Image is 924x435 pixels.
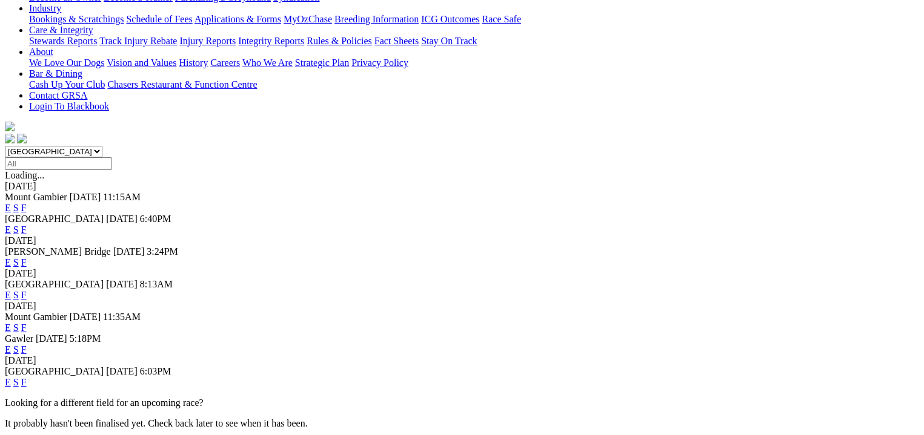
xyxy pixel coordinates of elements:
a: Stay On Track [421,36,477,46]
span: [DATE] [106,366,138,376]
div: [DATE] [5,355,919,366]
a: MyOzChase [284,14,332,24]
a: E [5,290,11,300]
a: Fact Sheets [374,36,419,46]
a: Contact GRSA [29,90,87,100]
a: S [13,344,19,355]
div: About [29,57,919,68]
span: 11:35AM [103,312,141,322]
a: S [13,203,19,213]
a: E [5,224,11,235]
a: E [5,322,11,333]
a: F [21,377,27,387]
span: [DATE] [106,279,138,289]
a: Industry [29,3,61,13]
div: [DATE] [5,181,919,192]
p: Looking for a different field for an upcoming race? [5,397,919,408]
a: F [21,322,27,333]
span: [DATE] [36,333,67,344]
partial: It probably hasn't been finalised yet. Check back later to see when it has been. [5,418,308,428]
div: Bar & Dining [29,79,919,90]
a: S [13,290,19,300]
a: About [29,47,53,57]
a: Vision and Values [107,57,176,68]
a: Track Injury Rebate [99,36,177,46]
a: Schedule of Fees [126,14,192,24]
div: [DATE] [5,268,919,279]
span: 5:18PM [70,333,101,344]
div: [DATE] [5,235,919,246]
a: Stewards Reports [29,36,97,46]
a: F [21,203,27,213]
span: Loading... [5,170,44,180]
a: S [13,224,19,235]
span: 8:13AM [140,279,173,289]
span: [GEOGRAPHIC_DATA] [5,214,104,224]
span: 6:03PM [140,366,171,376]
img: twitter.svg [17,134,27,143]
span: 3:24PM [147,246,178,257]
a: Care & Integrity [29,25,93,35]
span: [DATE] [113,246,145,257]
div: Care & Integrity [29,36,919,47]
a: Privacy Policy [351,57,408,68]
a: Bookings & Scratchings [29,14,124,24]
a: Injury Reports [179,36,236,46]
a: Who We Are [242,57,293,68]
a: Integrity Reports [238,36,304,46]
img: facebook.svg [5,134,15,143]
span: [GEOGRAPHIC_DATA] [5,279,104,289]
a: S [13,257,19,267]
a: Rules & Policies [307,36,372,46]
a: Race Safe [482,14,520,24]
span: [DATE] [70,312,101,322]
a: Login To Blackbook [29,101,109,111]
span: [DATE] [106,214,138,224]
a: E [5,257,11,267]
span: Gawler [5,333,33,344]
div: [DATE] [5,301,919,312]
a: Careers [210,57,240,68]
a: F [21,344,27,355]
a: ICG Outcomes [421,14,479,24]
img: logo-grsa-white.png [5,122,15,131]
div: Industry [29,14,919,25]
a: Strategic Plan [295,57,349,68]
span: 6:40PM [140,214,171,224]
a: E [5,377,11,387]
a: S [13,377,19,387]
a: F [21,290,27,300]
a: F [21,224,27,235]
input: Select date [5,157,112,170]
a: Bar & Dining [29,68,82,79]
a: History [179,57,208,68]
span: [DATE] [70,192,101,202]
a: Breeding Information [334,14,419,24]
a: We Love Our Dogs [29,57,104,68]
a: Cash Up Your Club [29,79,105,90]
a: E [5,203,11,213]
span: [PERSON_NAME] Bridge [5,246,111,257]
span: [GEOGRAPHIC_DATA] [5,366,104,376]
span: Mount Gambier [5,312,67,322]
a: E [5,344,11,355]
a: Chasers Restaurant & Function Centre [107,79,257,90]
span: Mount Gambier [5,192,67,202]
span: 11:15AM [103,192,141,202]
a: F [21,257,27,267]
a: S [13,322,19,333]
a: Applications & Forms [194,14,281,24]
